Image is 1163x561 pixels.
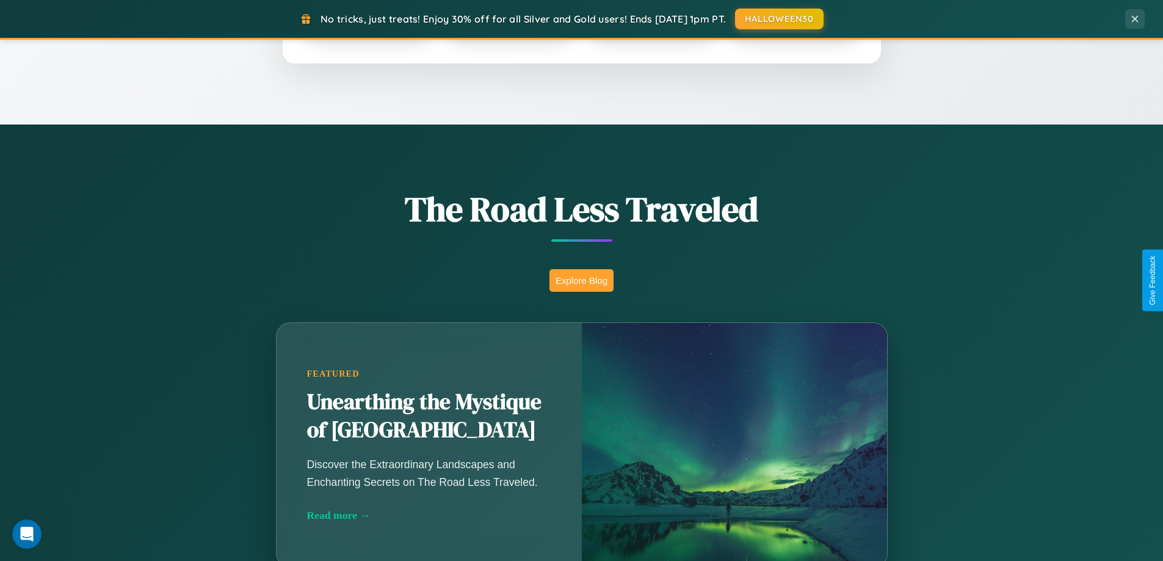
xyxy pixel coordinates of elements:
h2: Unearthing the Mystique of [GEOGRAPHIC_DATA] [307,388,551,444]
button: Explore Blog [549,269,614,292]
button: HALLOWEEN30 [735,9,824,29]
p: Discover the Extraordinary Landscapes and Enchanting Secrets on The Road Less Traveled. [307,456,551,490]
h1: The Road Less Traveled [216,186,948,233]
div: Open Intercom Messenger [5,5,227,38]
div: Read more → [307,509,551,522]
div: Give Feedback [1148,256,1157,305]
div: Featured [307,369,551,379]
span: No tricks, just treats! Enjoy 30% off for all Silver and Gold users! Ends [DATE] 1pm PT. [321,13,726,25]
iframe: Intercom live chat [12,519,42,549]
